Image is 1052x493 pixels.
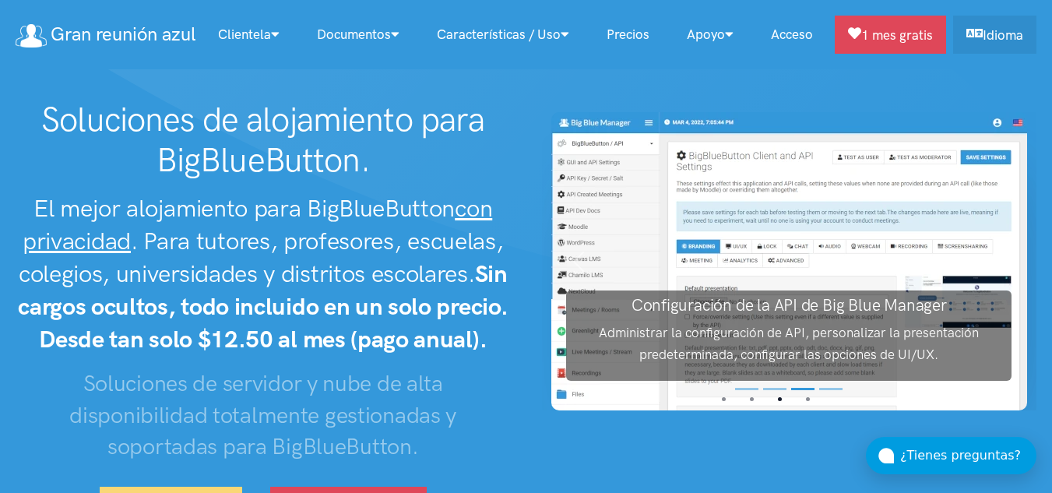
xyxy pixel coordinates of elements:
font: Precios [607,26,649,42]
font: Idioma [983,27,1023,43]
font: Gran reunión azul [51,23,196,45]
font: Administrar la configuración de API, personalizar la presentación predeterminada, configurar las ... [599,325,979,361]
a: Acceso [752,18,832,51]
img: logo [16,24,47,48]
font: Apoyo [687,26,725,42]
font: Sin cargos ocultos, todo incluido en un solo precio. Desde tan solo $12.50 al mes (pago anual). [18,259,508,354]
a: Características / Uso [418,18,588,51]
font: Documentos [317,26,391,42]
font: 1 mes gratis [861,27,933,43]
font: Acceso [771,26,813,42]
a: Documentos [298,18,418,51]
a: 1 mes gratis [835,16,946,54]
font: Características / Uso [437,26,561,42]
a: Gran reunión azul [16,18,196,51]
font: El mejor alojamiento para BigBlueButton [33,194,455,223]
a: Apoyo [668,18,752,51]
font: Clientela [218,26,271,42]
font: . Para tutores, profesores, escuelas, colegios, universidades y distritos escolares. [19,227,504,288]
a: Clientela [199,18,298,51]
font: Soluciones de alojamiento para BigBlueButton. [41,100,484,180]
font: Soluciones de servidor y nube de alta disponibilidad totalmente gestionadas y soportadas para Big... [69,370,456,460]
a: Precios [588,18,668,51]
font: ¿Tienes preguntas? [900,448,1021,463]
button: ¿Tienes preguntas? [866,437,1036,474]
font: Configuración de la API de Big Blue Manager [632,295,947,315]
